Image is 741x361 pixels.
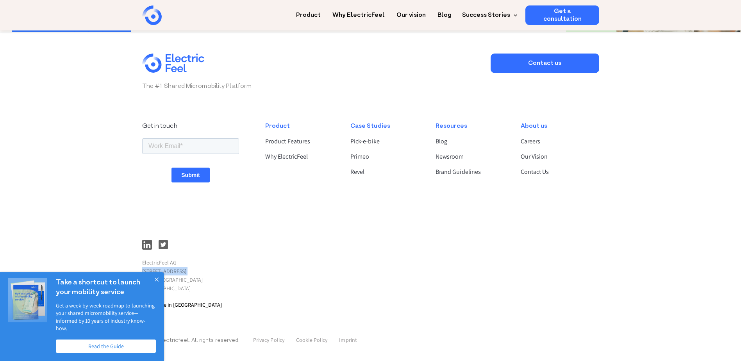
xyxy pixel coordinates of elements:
[396,5,426,20] a: Our vision
[296,5,321,20] a: Product
[436,152,507,161] a: Newsroom
[142,137,239,231] iframe: Form 1
[457,5,520,25] div: Success Stories
[521,122,593,131] div: About us
[437,5,452,20] a: Blog
[142,82,483,91] p: The #1 Shared Micromobility Platform
[56,302,156,332] p: Get a week-by-week roadmap to launching your shared micromobility service—informed by 10 years of...
[521,167,593,177] a: Contact Us
[8,278,47,322] img: dialog featured image
[436,137,507,146] a: Blog
[142,5,205,25] a: home
[521,152,593,161] a: Our Vision
[350,167,422,177] a: Revel
[142,300,239,309] p: Made in [GEOGRAPHIC_DATA]
[56,278,148,298] h4: Take a shortcut to launch your mobility service
[350,122,422,131] div: Case Studies
[350,152,422,161] a: Primeo
[525,5,599,25] a: Get a consultation
[491,54,599,73] a: Contact us
[689,309,730,350] iframe: Chatbot
[265,137,337,146] a: Product Features
[436,122,507,131] div: Resources
[296,336,327,343] a: Cookie Policy
[265,152,337,161] a: Why ElectricFeel
[332,5,385,20] a: Why ElectricFeel
[339,336,357,343] a: Imprint
[142,122,239,131] div: Get in touch
[148,272,164,288] button: Close
[138,336,240,345] p: © 2024 Electricfeel. All rights reserved.
[56,340,156,353] a: Read the Guide
[142,258,239,293] p: ElectricFeel AG [STREET_ADDRESS] 8005 [GEOGRAPHIC_DATA] [GEOGRAPHIC_DATA]
[462,11,510,20] div: Success Stories
[265,122,337,131] div: Product
[521,137,593,146] a: Careers
[253,336,284,343] a: Privacy Policy
[436,167,507,177] a: Brand Guidelines
[350,137,422,146] a: Pick-e-bike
